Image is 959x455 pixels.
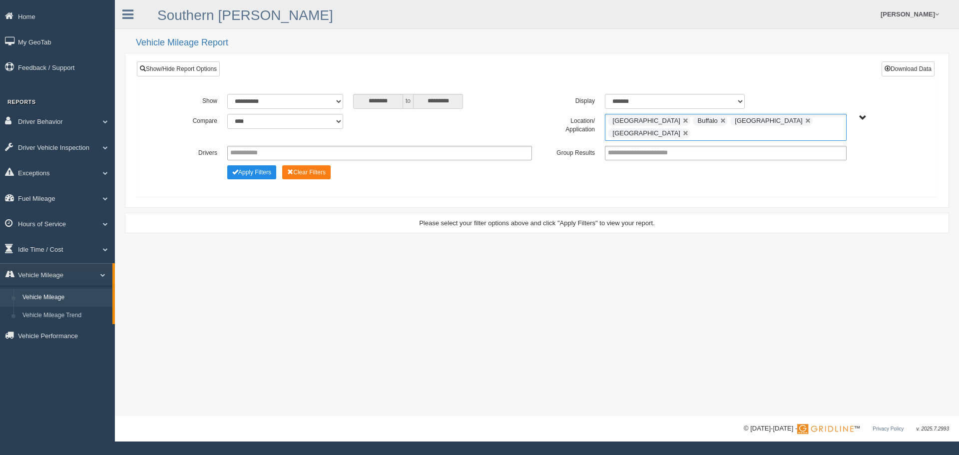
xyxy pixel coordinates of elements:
label: Drivers [159,146,222,158]
span: [GEOGRAPHIC_DATA] [613,129,680,137]
button: Change Filter Options [227,165,276,179]
a: Southern [PERSON_NAME] [157,7,333,23]
img: Gridline [797,424,854,434]
a: Privacy Policy [873,426,904,432]
label: Group Results [537,146,600,158]
span: [GEOGRAPHIC_DATA] [613,117,680,124]
label: Display [537,94,600,106]
div: © [DATE]-[DATE] - ™ [744,424,949,434]
a: Show/Hide Report Options [137,61,220,76]
span: Buffalo [698,117,718,124]
label: Show [159,94,222,106]
label: Compare [159,114,222,126]
label: Location/ Application [537,114,600,134]
button: Change Filter Options [282,165,331,179]
h2: Vehicle Mileage Report [136,38,949,48]
span: to [403,94,413,109]
span: v. 2025.7.2993 [917,426,949,432]
div: Please select your filter options above and click "Apply Filters" to view your report. [134,218,940,228]
a: Vehicle Mileage Trend [18,307,112,325]
a: Vehicle Mileage [18,289,112,307]
button: Download Data [882,61,935,76]
span: [GEOGRAPHIC_DATA] [735,117,802,124]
